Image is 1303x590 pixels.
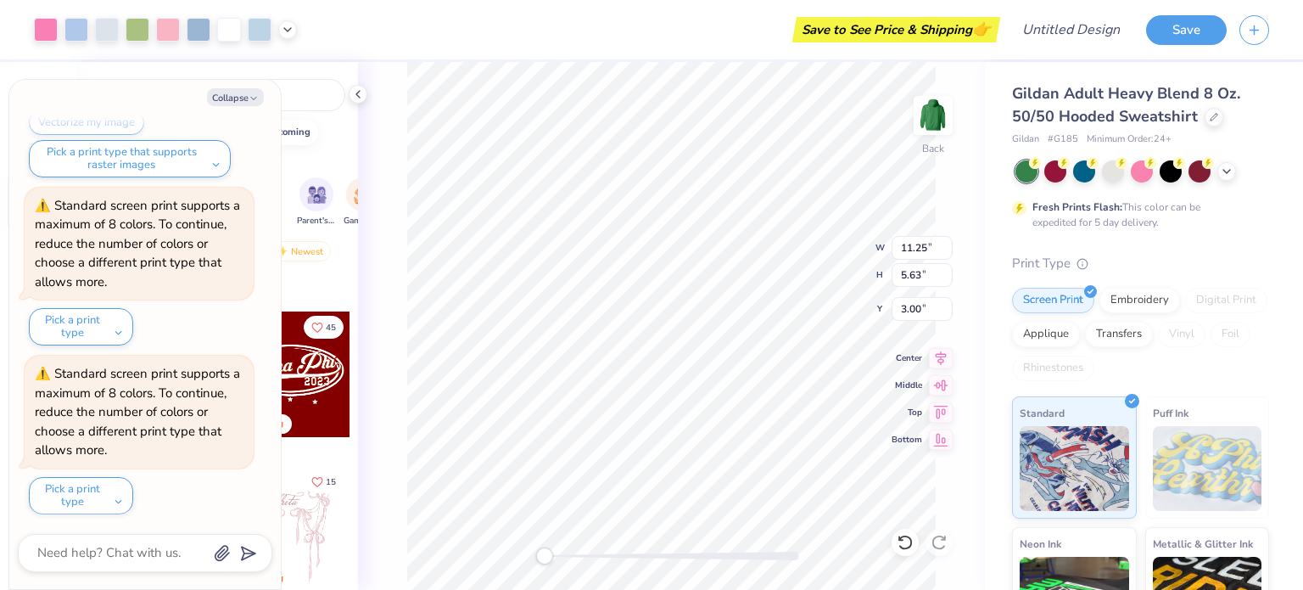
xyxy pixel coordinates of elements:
div: Digital Print [1185,288,1267,313]
span: # G185 [1048,132,1078,147]
div: Embroidery [1099,288,1180,313]
span: Top [892,406,922,419]
div: Vinyl [1158,322,1205,347]
div: Accessibility label [536,548,553,565]
button: Pick a print type [29,477,133,514]
div: Newest [266,241,331,261]
span: Minimum Order: 24 + [1087,132,1172,147]
img: Puff Ink [1153,426,1262,511]
div: Foil [1211,322,1250,347]
span: Metallic & Glitter Ink [1153,535,1253,553]
button: Collapse [207,88,264,106]
button: filter button [344,177,383,228]
div: This color can be expedited for 5 day delivery. [1032,199,1241,230]
span: Gildan [1012,132,1039,147]
span: Center [892,351,922,365]
button: Save [1146,15,1227,45]
input: Untitled Design [1009,13,1133,47]
span: Parent's Weekend [297,215,336,228]
button: Pick a print type that supports raster images [29,140,231,177]
span: Standard [1020,404,1065,422]
button: Pick a print type [29,308,133,346]
div: Standard screen print supports a maximum of 8 colors. To continue, reduce the number of colors or... [35,197,240,290]
strong: Fresh Prints Flash: [1032,200,1122,214]
span: 45 [326,323,336,332]
span: Puff Ink [1153,404,1188,422]
span: Middle [892,379,922,392]
span: Gildan Adult Heavy Blend 8 Oz. 50/50 Hooded Sweatshirt [1012,83,1240,126]
span: Neon Ink [1020,535,1061,553]
img: Back [916,98,950,132]
img: Game Day Image [354,185,373,205]
div: Standard screen print supports a maximum of 8 colors. To continue, reduce the number of colors or... [35,365,240,458]
img: Standard [1020,426,1129,511]
div: Print Type [1012,254,1269,273]
div: filter for Game Day [344,177,383,228]
span: 👉 [972,19,991,39]
span: Game Day [344,215,383,228]
div: Back [922,141,944,156]
div: Transfers [1085,322,1153,347]
div: filter for Parent's Weekend [297,177,336,228]
button: filter button [297,177,336,228]
div: Save to See Price & Shipping [797,17,996,42]
div: Screen Print [1012,288,1094,313]
span: Bottom [892,433,922,447]
span: 15 [326,478,336,486]
img: Parent's Weekend Image [307,185,327,205]
div: Rhinestones [1012,356,1094,381]
button: Like [304,470,344,493]
button: Like [304,316,344,339]
div: Applique [1012,322,1080,347]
